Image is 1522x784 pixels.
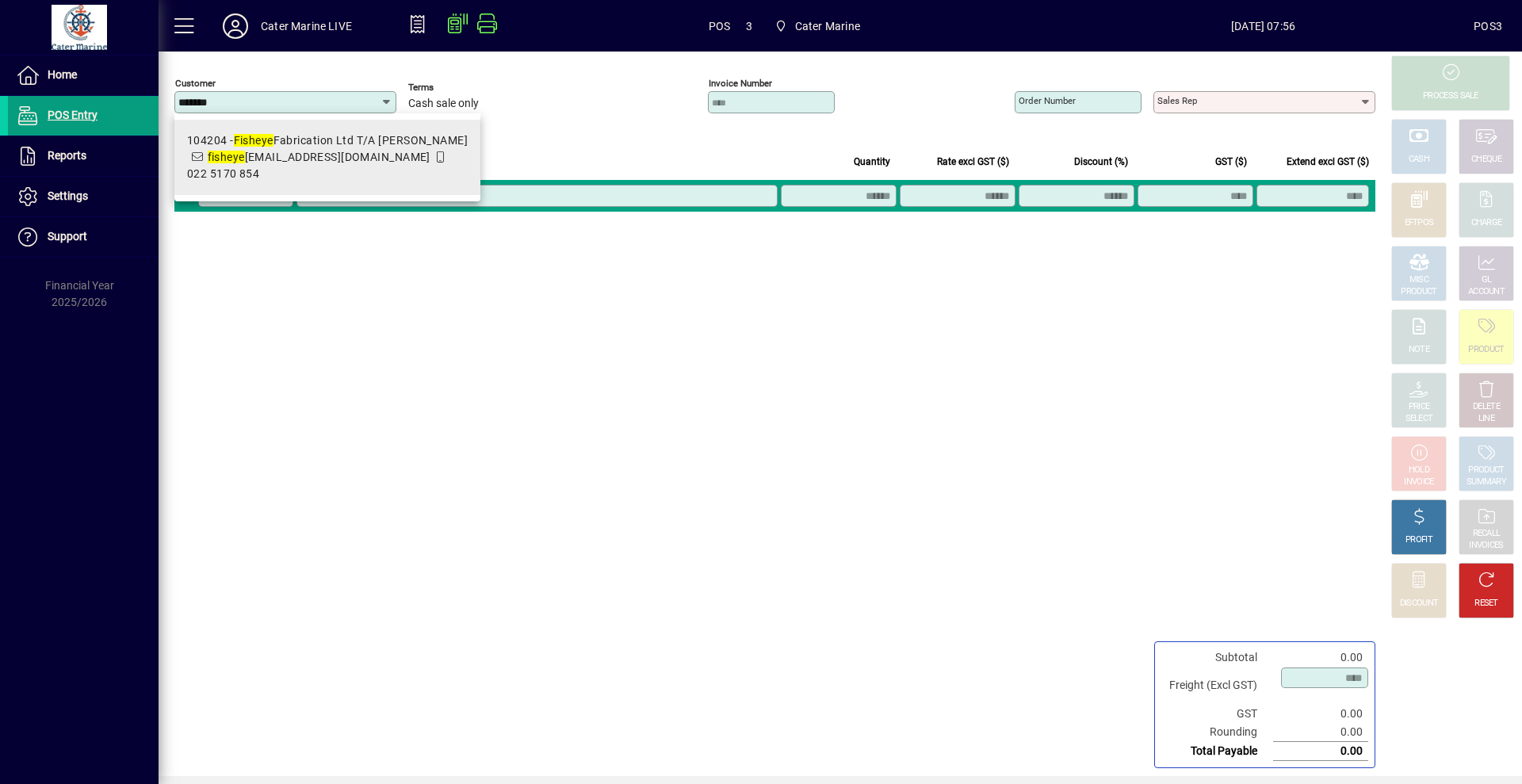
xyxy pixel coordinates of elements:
span: Rate excl GST ($) [937,153,1009,170]
div: POS3 [1474,13,1502,39]
td: 0.00 [1273,723,1368,742]
div: EFTPOS [1405,217,1434,229]
div: PROCESS SALE [1423,90,1478,102]
span: POS [709,13,731,39]
span: Extend excl GST ($) [1287,153,1369,170]
a: Settings [8,177,159,216]
div: RECALL [1473,528,1501,540]
div: DISCOUNT [1400,598,1438,610]
div: SELECT [1405,413,1433,425]
span: Discount (%) [1074,153,1128,170]
span: GST ($) [1215,153,1247,170]
div: Cater Marine LIVE [261,13,352,39]
span: 3 [746,13,752,39]
mat-label: Invoice number [709,78,772,89]
div: INVOICES [1469,540,1503,552]
em: Fisheye [234,134,273,147]
td: 0.00 [1273,648,1368,667]
span: Quantity [854,153,890,170]
div: LINE [1478,413,1494,425]
span: [EMAIL_ADDRESS][DOMAIN_NAME] [208,151,430,163]
em: fisheye [208,151,245,163]
span: Settings [48,189,88,202]
span: Cater Marine [795,13,860,39]
div: 104204 - Fabrication Ltd T/A [PERSON_NAME] [187,132,468,149]
div: SUMMARY [1467,476,1506,488]
div: ACCOUNT [1468,286,1505,298]
span: [DATE] 07:56 [1053,13,1474,39]
td: GST [1161,705,1273,723]
td: 0.00 [1273,742,1368,761]
div: PRODUCT [1468,465,1504,476]
a: Support [8,217,159,257]
td: Rounding [1161,723,1273,742]
div: HOLD [1409,465,1429,476]
span: Cater Marine [768,12,866,40]
td: Subtotal [1161,648,1273,667]
div: PROFIT [1405,534,1432,546]
div: CHEQUE [1471,154,1501,166]
a: Home [8,55,159,95]
td: Total Payable [1161,742,1273,761]
div: PRODUCT [1468,344,1504,356]
div: INVOICE [1404,476,1433,488]
span: 022 5170 854 [187,167,259,180]
td: 0.00 [1273,705,1368,723]
td: Freight (Excl GST) [1161,667,1273,705]
div: NOTE [1409,344,1429,356]
div: DELETE [1473,401,1500,413]
div: MISC [1409,274,1428,286]
span: Cash sale only [408,98,479,110]
span: POS Entry [48,109,98,121]
span: Support [48,230,87,243]
mat-label: Order number [1019,95,1076,106]
mat-option: 104204 - Fisheye Fabrication Ltd T/A Garth Stacey [174,120,480,195]
div: GL [1482,274,1492,286]
mat-label: Customer [175,78,216,89]
span: Home [48,68,77,81]
div: PRICE [1409,401,1430,413]
mat-label: Sales rep [1157,95,1197,106]
div: PRODUCT [1401,286,1436,298]
div: RESET [1474,598,1498,610]
div: CASH [1409,154,1429,166]
a: Reports [8,136,159,176]
span: Terms [408,82,503,93]
span: Reports [48,149,86,162]
div: CHARGE [1471,217,1502,229]
button: Profile [210,12,261,40]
